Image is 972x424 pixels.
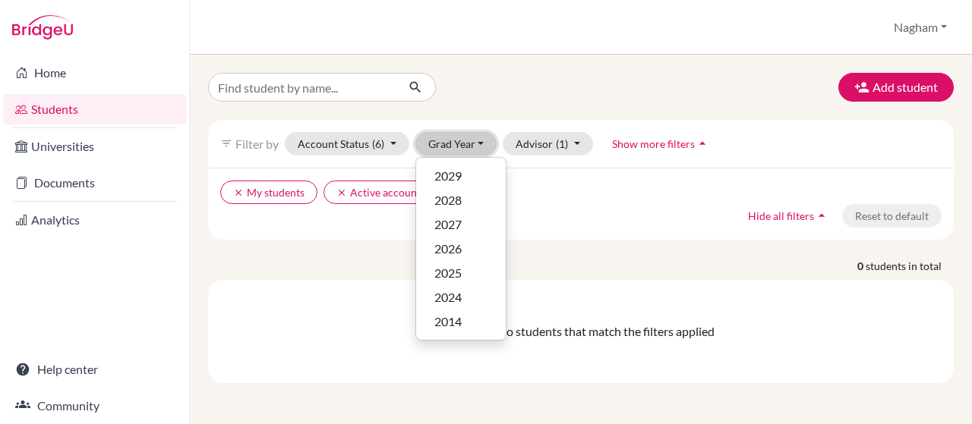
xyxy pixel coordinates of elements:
[416,261,506,285] button: 2025
[416,164,506,188] button: 2029
[838,73,954,102] button: Add student
[735,204,842,228] button: Hide all filtersarrow_drop_up
[12,15,73,39] img: Bridge-U
[434,313,462,331] span: 2014
[416,285,506,309] button: 2024
[416,212,506,237] button: 2027
[220,181,317,204] button: clearMy students
[3,168,186,198] a: Documents
[208,73,396,102] input: Find student by name...
[556,137,568,150] span: (1)
[434,240,462,258] span: 2026
[323,181,438,204] button: clearActive accounts
[434,288,462,306] span: 2024
[434,215,462,234] span: 2027
[434,264,462,282] span: 2025
[887,13,954,42] button: Nagham
[285,132,409,155] button: Account Status(6)
[336,187,347,198] i: clear
[612,137,695,150] span: Show more filters
[372,137,384,150] span: (6)
[415,132,497,155] button: Grad Year
[3,391,186,421] a: Community
[415,157,507,341] div: Grad Year
[3,58,186,88] a: Home
[220,137,232,149] i: filter_list
[3,205,186,235] a: Analytics
[599,132,723,155] button: Show more filtersarrow_drop_up
[3,131,186,162] a: Universities
[695,136,710,151] i: arrow_drop_up
[434,167,462,185] span: 2029
[866,258,954,274] span: students in total
[235,137,279,151] span: Filter by
[416,309,506,334] button: 2014
[3,354,186,385] a: Help center
[416,237,506,261] button: 2026
[814,208,829,223] i: arrow_drop_up
[416,188,506,212] button: 2028
[220,322,942,341] div: There are no students that match the filters applied
[748,209,814,222] span: Hide all filters
[503,132,593,155] button: Advisor(1)
[857,258,866,274] strong: 0
[842,204,942,228] button: Reset to default
[3,94,186,124] a: Students
[233,187,244,198] i: clear
[434,191,462,209] span: 2028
